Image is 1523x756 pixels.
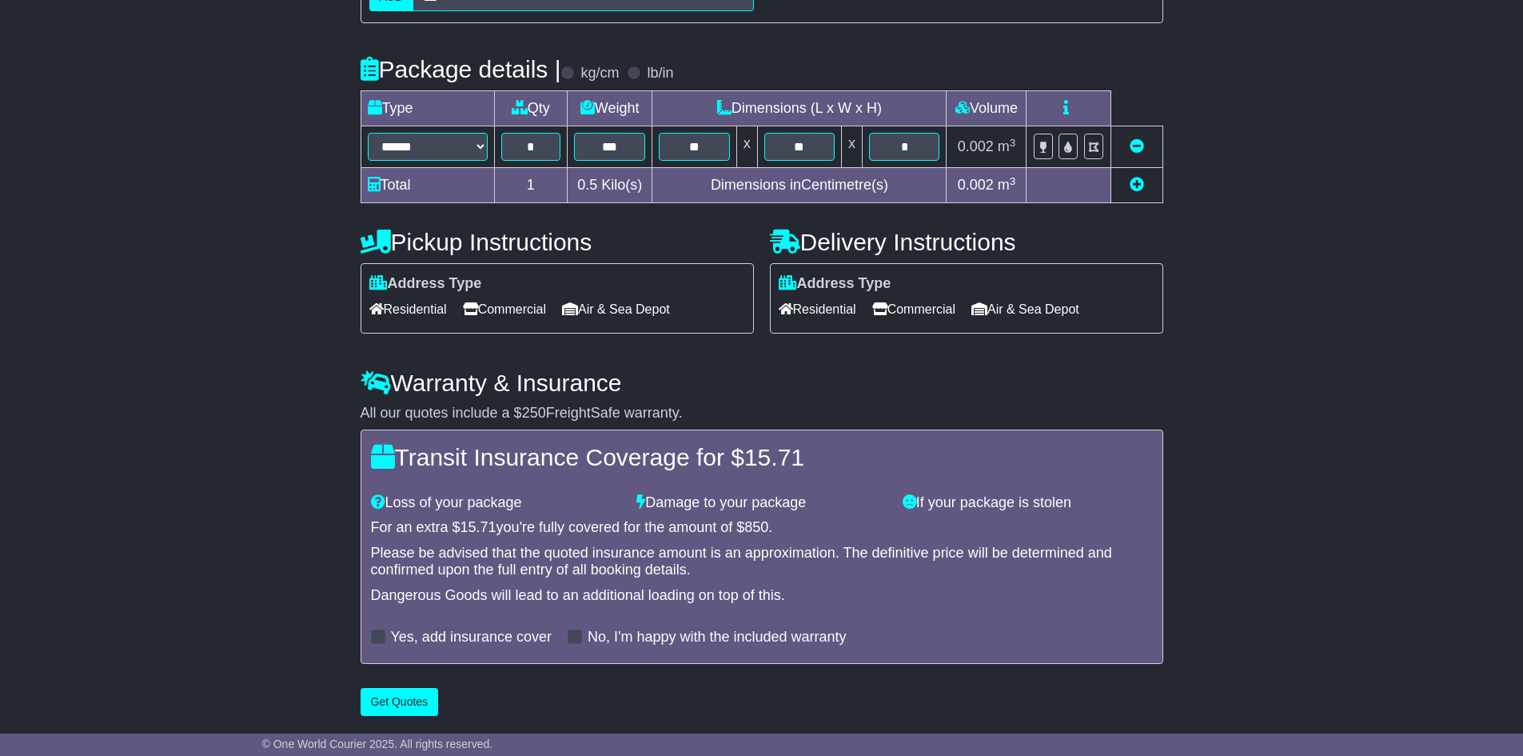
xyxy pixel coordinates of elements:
label: lb/in [647,65,673,82]
span: m [998,138,1016,154]
h4: Pickup Instructions [361,229,754,255]
label: Yes, add insurance cover [391,629,552,646]
h4: Package details | [361,56,561,82]
td: Weight [568,91,652,126]
span: 0.002 [958,177,994,193]
span: 15.71 [460,519,496,535]
span: Air & Sea Depot [562,297,670,322]
div: Damage to your package [628,494,895,512]
button: Get Quotes [361,688,439,716]
td: Kilo(s) [568,168,652,203]
div: Please be advised that the quoted insurance amount is an approximation. The definitive price will... [371,545,1153,579]
td: x [842,126,863,168]
sup: 3 [1010,137,1016,149]
span: Commercial [872,297,955,322]
div: For an extra $ you're fully covered for the amount of $ . [371,519,1153,537]
span: Residential [369,297,447,322]
a: Add new item [1130,177,1144,193]
td: Total [361,168,494,203]
td: Qty [494,91,568,126]
div: If your package is stolen [895,494,1161,512]
a: Remove this item [1130,138,1144,154]
td: x [736,126,757,168]
label: Address Type [779,275,891,293]
td: Type [361,91,494,126]
span: 0.5 [577,177,597,193]
span: © One World Courier 2025. All rights reserved. [262,738,493,750]
h4: Delivery Instructions [770,229,1163,255]
div: Loss of your package [363,494,629,512]
h4: Transit Insurance Coverage for $ [371,444,1153,470]
td: Dimensions (L x W x H) [652,91,947,126]
span: Commercial [463,297,546,322]
td: Volume [947,91,1027,126]
sup: 3 [1010,175,1016,187]
label: kg/cm [580,65,619,82]
span: Air & Sea Depot [971,297,1079,322]
span: 250 [522,405,546,421]
td: Dimensions in Centimetre(s) [652,168,947,203]
label: Address Type [369,275,482,293]
h4: Warranty & Insurance [361,370,1163,396]
span: 850 [744,519,768,535]
div: Dangerous Goods will lead to an additional loading on top of this. [371,587,1153,605]
span: Residential [779,297,856,322]
span: 15.71 [744,444,804,470]
span: m [998,177,1016,193]
div: All our quotes include a $ FreightSafe warranty. [361,405,1163,422]
span: 0.002 [958,138,994,154]
label: No, I'm happy with the included warranty [588,629,847,646]
td: 1 [494,168,568,203]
